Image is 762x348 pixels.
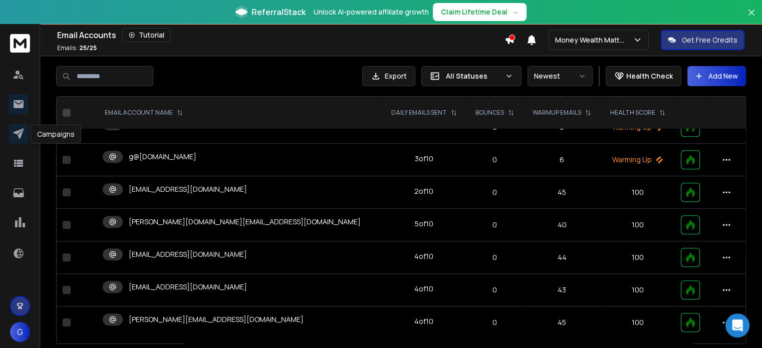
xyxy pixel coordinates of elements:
[433,3,527,21] button: Claim Lifetime Deal→
[607,155,669,165] p: Warming Up
[606,66,681,86] button: Health Check
[57,28,504,42] div: Email Accounts
[10,322,30,342] button: G
[725,313,749,337] div: Open Intercom Messenger
[391,109,447,117] p: DAILY EMAILS SENT
[415,154,433,164] div: 3 of 10
[446,71,501,81] p: All Statuses
[129,184,247,194] p: [EMAIL_ADDRESS][DOMAIN_NAME]
[523,274,601,306] td: 43
[601,176,675,209] td: 100
[129,249,247,259] p: [EMAIL_ADDRESS][DOMAIN_NAME]
[523,306,601,339] td: 45
[129,217,361,227] p: [PERSON_NAME][DOMAIN_NAME][EMAIL_ADDRESS][DOMAIN_NAME]
[472,155,517,165] p: 0
[523,241,601,274] td: 44
[533,109,581,117] p: WARMUP EMAILS
[528,66,593,86] button: Newest
[129,282,247,292] p: [EMAIL_ADDRESS][DOMAIN_NAME]
[129,152,196,162] p: g@[DOMAIN_NAME]
[79,44,97,52] span: 25 / 25
[475,109,504,117] p: BOUNCES
[472,187,517,197] p: 0
[512,7,519,17] span: →
[523,144,601,176] td: 6
[414,251,433,261] div: 4 of 10
[472,252,517,262] p: 0
[661,30,744,50] button: Get Free Credits
[472,317,517,327] p: 0
[414,186,433,196] div: 2 of 10
[523,176,601,209] td: 45
[105,109,183,117] div: EMAIL ACCOUNT NAME
[601,274,675,306] td: 100
[57,44,97,52] p: Emails :
[626,71,673,81] p: Health Check
[31,125,81,144] div: Campaigns
[362,66,415,86] button: Export
[251,6,306,18] span: ReferralStack
[472,220,517,230] p: 0
[314,7,429,17] p: Unlock AI-powered affiliate growth
[601,306,675,339] td: 100
[745,6,758,30] button: Close banner
[555,35,633,45] p: Money Wealth Matters
[414,316,433,326] div: 4 of 10
[523,209,601,241] td: 40
[682,35,737,45] p: Get Free Credits
[472,285,517,295] p: 0
[414,284,433,294] div: 4 of 10
[610,109,655,117] p: HEALTH SCORE
[687,66,746,86] button: Add New
[129,314,304,324] p: [PERSON_NAME][EMAIL_ADDRESS][DOMAIN_NAME]
[601,241,675,274] td: 100
[415,219,433,229] div: 5 of 10
[601,209,675,241] td: 100
[122,28,171,42] button: Tutorial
